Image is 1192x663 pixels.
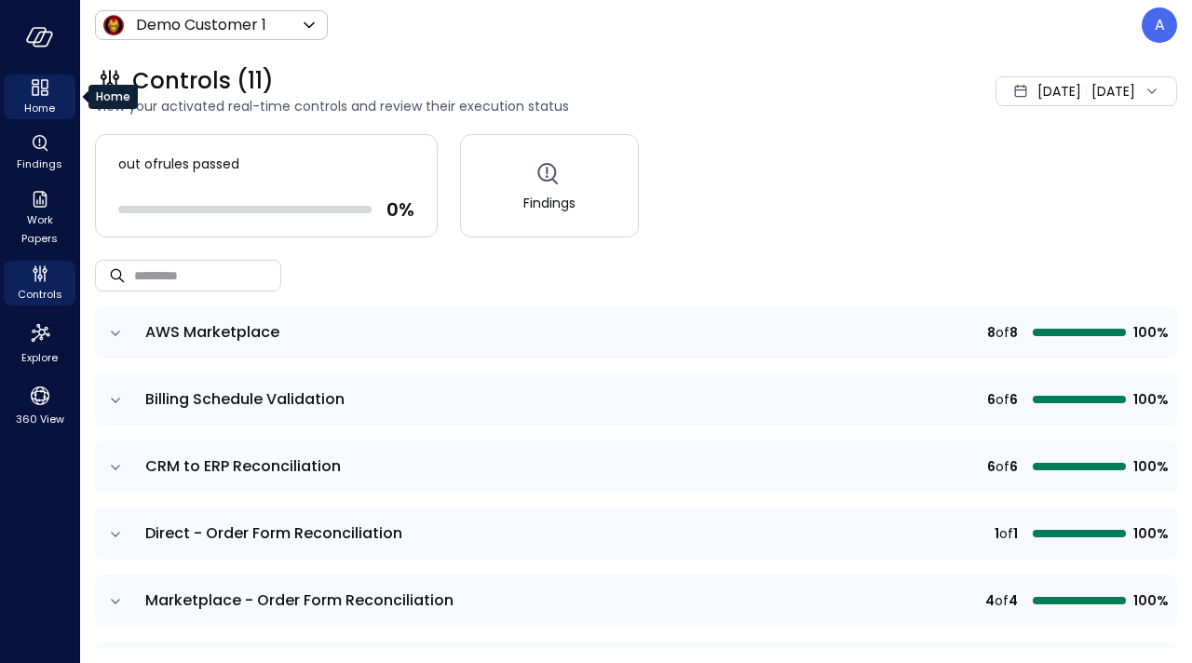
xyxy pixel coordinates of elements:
[24,99,55,117] span: Home
[996,456,1009,477] span: of
[995,523,999,544] span: 1
[1009,456,1018,477] span: 6
[386,197,414,222] span: 0 %
[4,380,75,430] div: 360 View
[1155,14,1165,36] p: A
[11,210,68,248] span: Work Papers
[996,322,1009,343] span: of
[118,155,158,173] span: out of
[145,455,341,477] span: CRM to ERP Reconciliation
[145,388,345,410] span: Billing Schedule Validation
[995,590,1009,611] span: of
[4,130,75,175] div: Findings
[4,186,75,250] div: Work Papers
[16,410,64,428] span: 360 View
[1037,81,1081,101] span: [DATE]
[987,389,996,410] span: 6
[18,285,62,304] span: Controls
[17,155,62,173] span: Findings
[985,590,995,611] span: 4
[4,317,75,369] div: Explore
[4,74,75,119] div: Home
[102,14,125,36] img: Icon
[460,134,639,237] a: Findings
[21,348,58,367] span: Explore
[987,456,996,477] span: 6
[1013,523,1018,544] span: 1
[106,324,125,343] button: expand row
[1133,523,1166,544] span: 100%
[1009,322,1018,343] span: 8
[132,66,274,96] span: Controls (11)
[1133,590,1166,611] span: 100%
[88,85,138,109] div: Home
[1142,7,1177,43] div: Ahikam
[145,589,454,611] span: Marketplace - Order Form Reconciliation
[106,525,125,544] button: expand row
[136,14,266,36] p: Demo Customer 1
[1009,389,1018,410] span: 6
[95,96,775,116] span: View your activated real-time controls and review their execution status
[1133,456,1166,477] span: 100%
[996,389,1009,410] span: of
[987,322,996,343] span: 8
[1133,322,1166,343] span: 100%
[4,261,75,305] div: Controls
[145,522,402,544] span: Direct - Order Form Reconciliation
[158,155,239,173] span: rules passed
[106,391,125,410] button: expand row
[999,523,1013,544] span: of
[145,321,279,343] span: AWS Marketplace
[523,193,576,213] span: Findings
[1133,389,1166,410] span: 100%
[106,458,125,477] button: expand row
[1009,590,1018,611] span: 4
[106,592,125,611] button: expand row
